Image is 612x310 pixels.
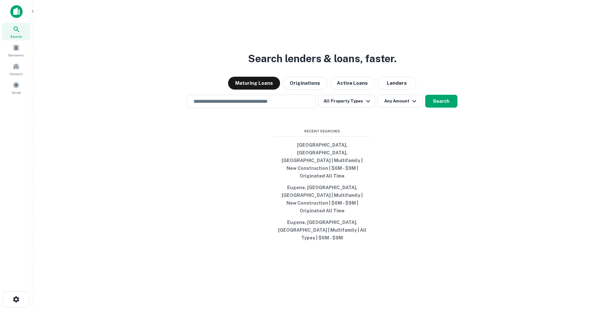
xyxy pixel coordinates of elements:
[274,182,371,217] button: Eugene, [GEOGRAPHIC_DATA], [GEOGRAPHIC_DATA] | Multifamily | New Construction | $6M - $9M | Origi...
[2,79,30,96] a: Saved
[12,90,21,95] span: Saved
[10,34,22,39] span: Search
[274,129,371,134] span: Recent Searches
[2,23,30,40] a: Search
[274,217,371,244] button: Eugene, [GEOGRAPHIC_DATA], [GEOGRAPHIC_DATA] | Multifamily | All Types | $6M - $9M
[580,258,612,289] iframe: Chat Widget
[330,77,375,90] button: Active Loans
[8,53,24,58] span: Borrowers
[228,77,280,90] button: Maturing Loans
[377,77,416,90] button: Lenders
[283,77,327,90] button: Originations
[10,71,23,76] span: Contacts
[274,139,371,182] button: [GEOGRAPHIC_DATA], [GEOGRAPHIC_DATA], [GEOGRAPHIC_DATA] | Multifamily | New Construction | $6M - ...
[2,42,30,59] a: Borrowers
[2,60,30,78] a: Contacts
[318,95,375,108] button: All Property Types
[425,95,457,108] button: Search
[377,95,423,108] button: Any Amount
[10,5,23,18] img: capitalize-icon.png
[248,51,396,66] h3: Search lenders & loans, faster.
